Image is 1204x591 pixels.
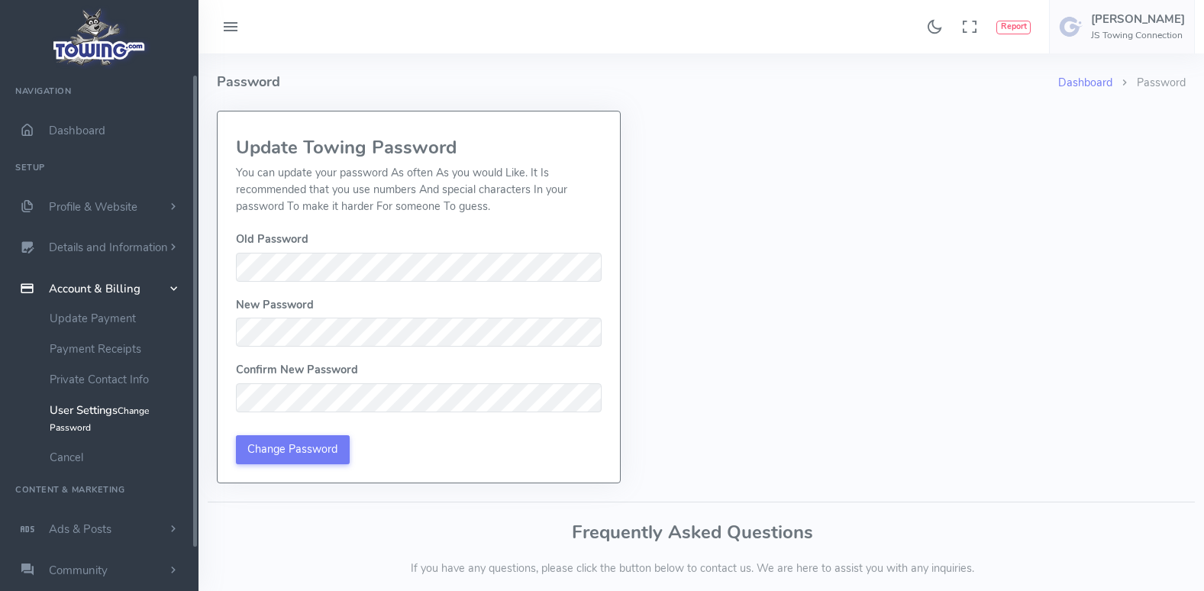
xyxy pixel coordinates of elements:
[38,395,199,442] a: User SettingsChange Password
[38,334,199,364] a: Payment Receipts
[217,53,1058,111] h4: Password
[1058,75,1112,90] a: Dashboard
[1059,15,1083,39] img: user-image
[38,364,199,395] a: Private Contact Info
[1091,13,1185,25] h5: [PERSON_NAME]
[49,123,105,138] span: Dashboard
[217,522,1167,542] h3: Frequently Asked Questions
[49,563,108,578] span: Community
[38,442,199,473] a: Cancel
[38,303,199,334] a: Update Payment
[49,199,137,215] span: Profile & Website
[236,297,602,314] dt: New Password
[49,522,111,537] span: Ads & Posts
[236,165,602,215] p: You can update your password As often As you would Like. It Is recommended that you use numbers A...
[996,21,1031,34] button: Report
[49,281,140,296] span: Account & Billing
[217,560,1167,577] p: If you have any questions, please click the button below to contact us. We are here to assist you...
[236,435,350,464] input: Change Password
[48,5,151,69] img: logo
[236,362,602,379] dt: Confirm New Password
[49,241,168,256] span: Details and Information
[236,137,602,157] h3: Update Towing Password
[1112,75,1186,92] li: Password
[236,231,602,248] dt: Old Password
[1091,31,1185,40] h6: JS Towing Connection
